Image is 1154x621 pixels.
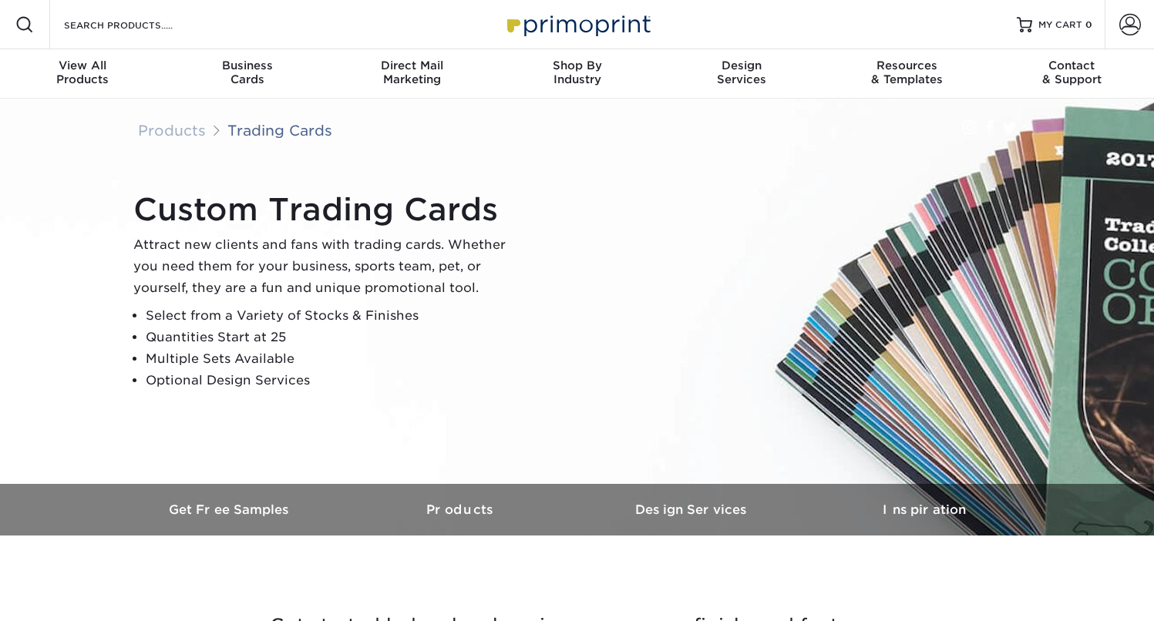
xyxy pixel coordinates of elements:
span: 0 [1085,19,1092,30]
a: Direct MailMarketing [330,49,495,99]
span: Resources [824,59,989,72]
li: Optional Design Services [146,370,519,391]
a: Trading Cards [227,122,332,139]
h3: Design Services [577,502,809,517]
div: Marketing [330,59,495,86]
a: Resources& Templates [824,49,989,99]
a: Products [138,122,206,139]
div: Cards [165,59,330,86]
a: Inspiration [809,484,1040,535]
a: Shop ByIndustry [495,49,660,99]
a: Contact& Support [989,49,1154,99]
div: & Templates [824,59,989,86]
h3: Inspiration [809,502,1040,517]
span: Business [165,59,330,72]
li: Multiple Sets Available [146,348,519,370]
a: BusinessCards [165,49,330,99]
a: Get Free Samples [115,484,346,535]
li: Quantities Start at 25 [146,327,519,348]
p: Attract new clients and fans with trading cards. Whether you need them for your business, sports ... [133,234,519,299]
img: Primoprint [500,8,654,41]
a: DesignServices [659,49,824,99]
div: Services [659,59,824,86]
span: Contact [989,59,1154,72]
div: Industry [495,59,660,86]
div: & Support [989,59,1154,86]
a: Design Services [577,484,809,535]
span: Direct Mail [330,59,495,72]
a: Products [346,484,577,535]
span: MY CART [1038,18,1082,32]
h1: Custom Trading Cards [133,191,519,228]
span: Design [659,59,824,72]
h3: Get Free Samples [115,502,346,517]
span: Shop By [495,59,660,72]
li: Select from a Variety of Stocks & Finishes [146,305,519,327]
input: SEARCH PRODUCTS..... [62,15,213,34]
h3: Products [346,502,577,517]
